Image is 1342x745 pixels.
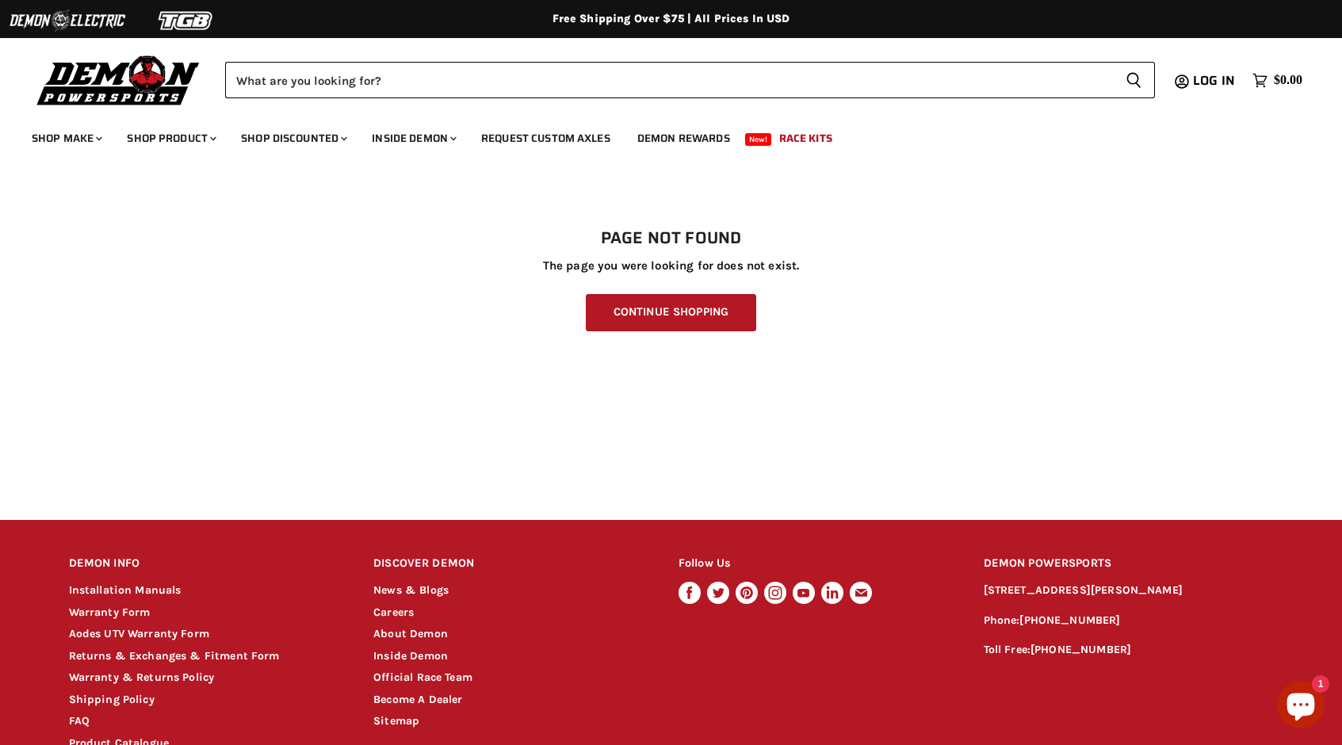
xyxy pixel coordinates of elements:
a: [PHONE_NUMBER] [1030,643,1131,656]
button: Search [1113,62,1155,98]
a: Inside Demon [373,649,448,663]
h1: Page not found [69,229,1274,248]
span: New! [745,133,772,146]
h2: Follow Us [679,545,954,583]
a: Shipping Policy [69,693,155,706]
img: Demon Powersports [32,52,205,108]
a: Shop Discounted [229,122,357,155]
p: [STREET_ADDRESS][PERSON_NAME] [984,582,1274,600]
a: News & Blogs [373,583,449,597]
a: Warranty & Returns Policy [69,670,215,684]
a: FAQ [69,714,90,728]
a: Sitemap [373,714,419,728]
a: Demon Rewards [625,122,742,155]
a: Careers [373,606,414,619]
a: Installation Manuals [69,583,182,597]
a: Become A Dealer [373,693,462,706]
span: Log in [1193,71,1235,90]
h2: DEMON POWERSPORTS [984,545,1274,583]
a: [PHONE_NUMBER] [1019,613,1120,627]
a: Race Kits [767,122,844,155]
p: The page you were looking for does not exist. [69,259,1274,273]
a: Request Custom Axles [469,122,622,155]
a: Returns & Exchanges & Fitment Form [69,649,280,663]
form: Product [225,62,1155,98]
inbox-online-store-chat: Shopify online store chat [1272,681,1329,732]
h2: DEMON INFO [69,545,344,583]
a: Shop Make [20,122,112,155]
span: $0.00 [1274,73,1302,88]
img: Demon Electric Logo 2 [8,6,127,36]
a: About Demon [373,627,448,640]
p: Toll Free: [984,641,1274,659]
a: Aodes UTV Warranty Form [69,627,209,640]
a: Official Race Team [373,670,472,684]
a: Warranty Form [69,606,151,619]
h2: DISCOVER DEMON [373,545,648,583]
input: Search [225,62,1113,98]
a: Log in [1186,74,1245,88]
a: $0.00 [1245,69,1310,92]
div: Free Shipping Over $75 | All Prices In USD [37,12,1306,26]
a: Inside Demon [360,122,466,155]
ul: Main menu [20,116,1298,155]
p: Phone: [984,612,1274,630]
a: Continue Shopping [586,294,756,331]
a: Shop Product [115,122,226,155]
img: TGB Logo 2 [127,6,246,36]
